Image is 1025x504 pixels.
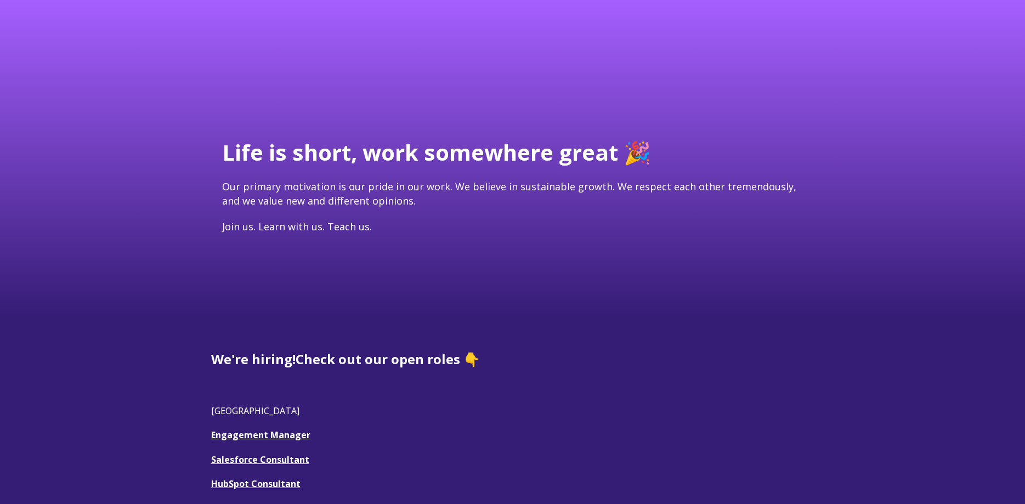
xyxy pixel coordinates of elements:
[222,180,796,207] span: Our primary motivation is our pride in our work. We believe in sustainable growth. We respect eac...
[211,350,296,368] span: We're hiring!
[211,454,309,466] a: Salesforce Consultant
[211,429,310,441] a: Engagement Manager
[222,137,651,167] span: Life is short, work somewhere great 🎉
[211,405,299,417] span: [GEOGRAPHIC_DATA]
[296,350,480,368] span: Check out our open roles 👇
[211,478,301,490] a: HubSpot Consultant
[222,220,372,233] span: Join us. Learn with us. Teach us.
